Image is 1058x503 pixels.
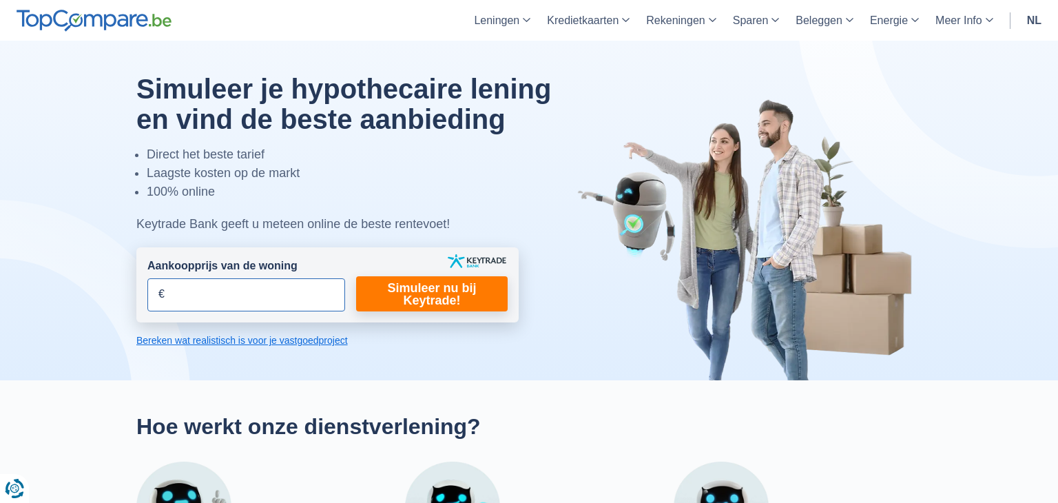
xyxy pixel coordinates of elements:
[356,276,508,311] a: Simuleer nu bij Keytrade!
[136,333,519,347] a: Bereken wat realistisch is voor je vastgoedproject
[147,258,298,274] label: Aankoopprijs van de woning
[147,164,586,183] li: Laagste kosten op de markt
[158,287,165,302] span: €
[448,254,506,268] img: keytrade
[17,10,172,32] img: TopCompare
[136,74,586,134] h1: Simuleer je hypothecaire lening en vind de beste aanbieding
[136,215,586,234] div: Keytrade Bank geeft u meteen online de beste rentevoet!
[147,145,586,164] li: Direct het beste tarief
[577,98,922,380] img: image-hero
[136,413,922,440] h2: Hoe werkt onze dienstverlening?
[147,183,586,201] li: 100% online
